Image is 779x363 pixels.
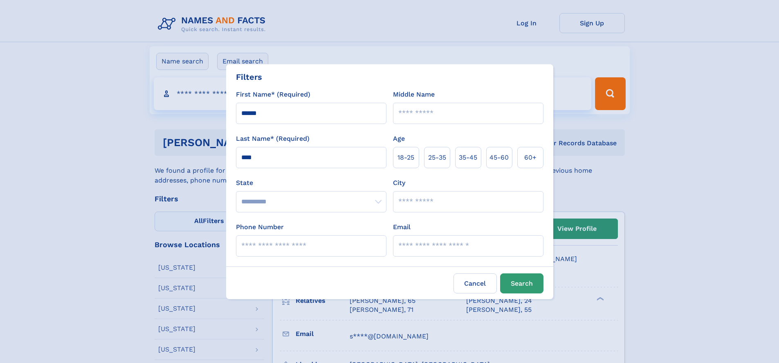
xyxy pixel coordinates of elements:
button: Search [500,273,543,293]
label: Phone Number [236,222,284,232]
span: 25‑35 [428,153,446,162]
label: Email [393,222,411,232]
label: First Name* (Required) [236,90,310,99]
label: City [393,178,405,188]
span: 60+ [524,153,537,162]
span: 45‑60 [489,153,509,162]
label: Cancel [453,273,497,293]
label: Age [393,134,405,144]
label: State [236,178,386,188]
div: Filters [236,71,262,83]
label: Last Name* (Required) [236,134,310,144]
span: 18‑25 [397,153,414,162]
span: 35‑45 [459,153,477,162]
label: Middle Name [393,90,435,99]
